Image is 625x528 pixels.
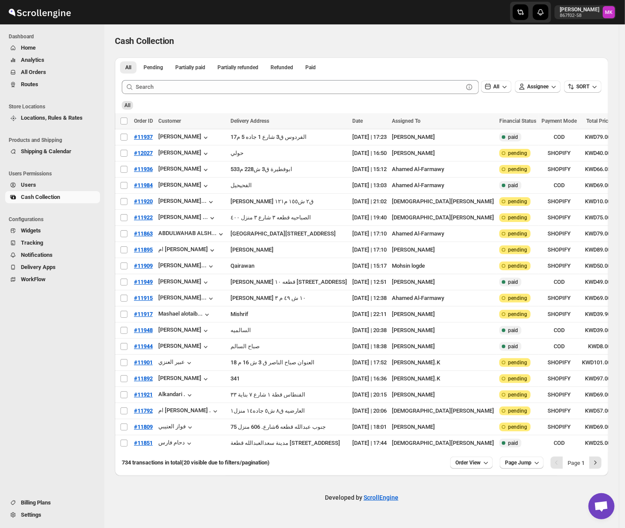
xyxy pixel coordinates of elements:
button: [PERSON_NAME] [158,343,210,351]
td: [DATE] | 15:12 [350,161,389,178]
p: [PERSON_NAME] [560,6,599,13]
span: Routes [21,81,38,87]
span: Date [352,118,363,124]
button: #11809 [134,423,153,431]
button: [GEOGRAPHIC_DATA][STREET_ADDRESS] [231,230,336,237]
span: Financial Status [499,118,536,124]
button: Settings [5,509,100,521]
button: السالميه [231,327,251,333]
button: #11863 [134,229,153,238]
span: pending [508,359,527,366]
span: Total Price [586,118,611,124]
span: Locations, Rules & Rates [21,114,83,121]
button: [PERSON_NAME]... [158,198,215,206]
span: pending [508,424,527,430]
button: صباح السالم [231,343,260,350]
button: #11922 [134,213,153,222]
button: الفنطاس قطة ١ شارع ٧ بناية ٣٣ [231,391,305,398]
p: 867f02-58 [560,13,599,18]
td: [DEMOGRAPHIC_DATA][PERSON_NAME] [389,435,497,451]
span: COD [541,278,577,286]
span: KWD25.00 [582,439,611,447]
span: SHOPIFY [541,229,577,238]
td: [DEMOGRAPHIC_DATA][PERSON_NAME] [389,210,497,226]
button: #11921 [134,390,153,399]
span: COD [541,133,577,141]
span: All [125,64,131,71]
td: [DATE] | 17:23 [350,129,389,145]
span: Tracking [21,239,43,246]
button: Delivery Apps [5,261,100,273]
input: Search [136,80,463,94]
span: Pending [144,64,163,71]
span: SHOPIFY [541,390,577,399]
p: Developed by [325,493,398,502]
div: [PERSON_NAME] [158,182,210,190]
button: Mishrif [231,311,248,317]
span: WorkFlow [21,276,46,282]
span: pending [508,150,527,157]
button: [PERSON_NAME] ق٢ ش١٥٥ م١٢١ [231,198,314,205]
button: جنوب عبدالله قطعه 6شارع. 606 منزل 75 [231,424,326,430]
button: #11915 [134,294,153,303]
div: ابوفطيرة ق3 ش228 م533 [231,166,292,172]
button: #11937 [134,133,153,141]
span: #11948 [134,327,153,333]
span: Mostafa Khalifa [603,6,615,18]
td: [DATE] | 18:01 [350,419,389,435]
span: KWD79.00 [582,229,611,238]
span: KWD40.00 [582,149,611,158]
span: Products and Shipping [9,137,100,144]
button: العارضيه ق٨ ش٥ جاده١٤ منزل١ [231,407,305,414]
td: Mohsin logde [389,258,497,274]
span: KWD49.00 [582,278,611,286]
button: Assignee [515,81,561,93]
div: [PERSON_NAME]... [158,262,207,269]
td: [DATE] | 12:38 [350,290,389,306]
span: SHOPIFY [541,246,577,254]
b: 1 [582,460,585,466]
div: ام [PERSON_NAME] [158,246,217,255]
span: Cash Collection [21,194,60,200]
span: pending [508,198,527,205]
td: [PERSON_NAME] [389,339,497,355]
span: SHOPIFY [541,165,577,174]
div: 341 [231,375,240,382]
span: pending [508,407,527,414]
span: KWD10.00 [582,197,611,206]
span: Refunded [271,64,293,71]
span: 734 transactions in total (20 visible due to filters/pagination) [122,459,270,466]
button: #11895 [134,246,153,254]
span: Notifications [21,252,53,258]
span: #11937 [134,134,153,140]
span: SHOPIFY [541,358,577,367]
span: SHOPIFY [541,149,577,158]
span: Assignee [527,84,548,90]
span: #11949 [134,279,153,285]
td: [DATE] | 17:52 [350,355,389,371]
span: Store Locations [9,103,100,110]
span: COD [541,439,577,447]
td: [PERSON_NAME] [389,323,497,339]
span: pending [508,311,527,318]
div: [PERSON_NAME] [158,133,210,142]
span: pending [508,375,527,382]
span: Cash Collection [115,36,174,46]
td: [PERSON_NAME] [389,387,497,403]
td: [PERSON_NAME] [389,274,497,290]
td: [DATE] | 20:38 [350,323,389,339]
td: [PERSON_NAME] [389,145,497,161]
button: ام [PERSON_NAME] . [158,407,220,416]
span: #11917 [134,311,153,317]
span: All [124,102,130,108]
span: Partially paid [175,64,205,71]
span: KWD69.00 [582,423,611,431]
span: Settings [21,511,41,518]
span: paid [508,134,518,141]
button: ABDULWAHAB ALSH... [158,230,225,239]
span: Payment Mode [541,118,577,124]
div: الفحيحيل [231,182,252,188]
button: #11909 [134,262,153,270]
